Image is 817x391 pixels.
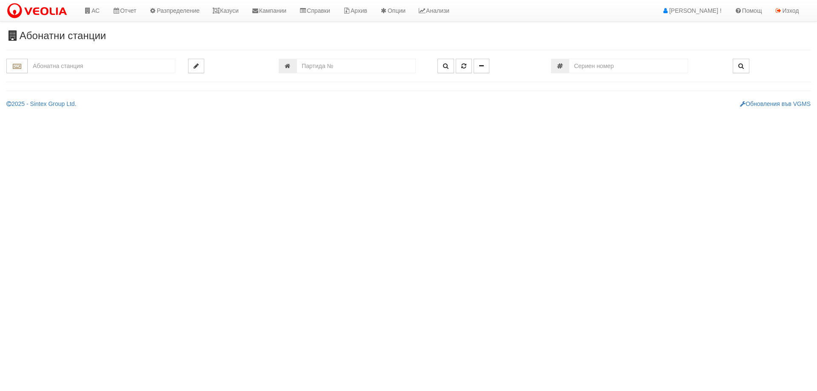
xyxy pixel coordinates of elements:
[28,59,175,73] input: Абонатна станция
[297,59,416,73] input: Партида №
[740,100,811,107] a: Обновления във VGMS
[6,100,77,107] a: 2025 - Sintex Group Ltd.
[569,59,688,73] input: Сериен номер
[6,30,811,41] h3: Абонатни станции
[6,2,71,20] img: VeoliaLogo.png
